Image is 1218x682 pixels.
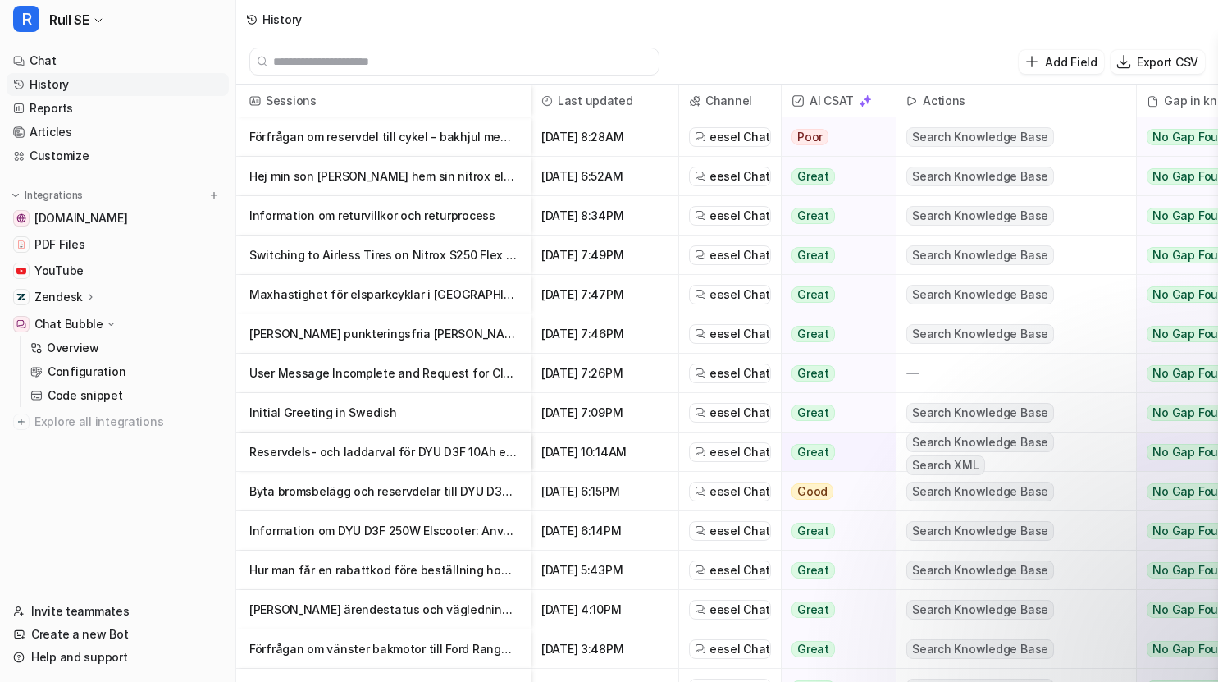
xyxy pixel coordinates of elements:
span: [DATE] 6:14PM [538,511,672,551]
a: Explore all integrations [7,410,229,433]
span: Great [791,562,835,579]
img: eeselChat [695,565,706,576]
img: eeselChat [695,289,706,300]
h2: Actions [923,85,965,117]
span: Great [791,641,835,657]
span: [DATE] 3:48PM [538,629,672,669]
a: PDF FilesPDF Files [7,233,229,256]
span: Search Knowledge Base [906,521,1054,541]
span: Good [791,483,833,500]
button: Integrations [7,187,88,204]
img: Zendesk [16,292,26,302]
p: Chat Bubble [34,316,103,332]
p: Initial Greeting in Swedish [249,393,518,433]
span: Search Knowledge Base [906,403,1054,423]
img: eeselChat [695,643,706,655]
img: explore all integrations [13,414,30,430]
p: Förfrågan om vänster bakmotor till Ford Ranger 4x4 elbil 12V 12000 varv [249,629,518,669]
p: User Message Incomplete and Request for Clarification [249,354,518,393]
button: Export CSV [1111,50,1205,74]
span: [DATE] 7:46PM [538,314,672,354]
span: eesel Chat [709,444,770,460]
span: [DATE] 4:10PM [538,590,672,629]
a: eesel Chat [695,326,765,342]
span: eesel Chat [709,365,770,382]
span: R [13,6,39,32]
p: Code snippet [48,387,123,404]
span: Great [791,247,835,263]
span: eesel Chat [709,247,770,263]
span: eesel Chat [709,168,770,185]
button: Poor [782,117,886,157]
div: History [262,11,302,28]
img: expand menu [10,190,21,201]
a: eesel Chat [695,286,765,303]
p: Reservdels- och laddarval för DYU D3F 10Ah elscooter [249,433,518,472]
button: Great [782,196,886,236]
p: Add Field [1045,53,1097,71]
span: Search Knowledge Base [906,482,1054,501]
span: PDF Files [34,236,84,253]
span: [DATE] 7:09PM [538,393,672,433]
span: [DATE] 7:49PM [538,236,672,275]
button: Great [782,511,886,551]
p: Integrations [25,189,83,202]
span: YouTube [34,263,84,279]
a: eesel Chat [695,562,765,579]
a: eesel Chat [695,247,765,263]
span: [DATE] 10:14AM [538,433,672,472]
span: AI CSAT [788,85,889,117]
p: Export CSV [1137,53,1198,71]
span: Rull SE [49,8,89,31]
span: Search Knowledge Base [906,324,1054,344]
img: menu_add.svg [208,190,220,201]
span: eesel Chat [709,286,770,303]
span: Great [791,286,835,303]
p: Information om DYU D3F 250W Elscooter: Användning och Reservdelar [249,511,518,551]
span: Great [791,444,835,460]
span: Last updated [538,85,672,117]
p: Maxhastighet för elsparkcyklar i [GEOGRAPHIC_DATA] [249,275,518,314]
img: eeselChat [695,249,706,261]
img: eeselChat [695,210,706,222]
p: Förfrågan om reservdel till cykel – bakhjul med drivplåt [249,117,518,157]
span: Great [791,326,835,342]
a: eesel Chat [695,641,765,657]
p: Information om returvillkor och returprocess [249,196,518,236]
button: Great [782,157,886,196]
p: [PERSON_NAME] punkteringsfria [PERSON_NAME] till S Flex-scooter [249,314,518,354]
span: Search Knowledge Base [906,167,1054,186]
p: Hej min son [PERSON_NAME] hem sin nitrox elkross igår men vi får inte den att starta och hittar i... [249,157,518,196]
span: [DATE] 7:47PM [538,275,672,314]
a: YouTubeYouTube [7,259,229,282]
span: Search Knowledge Base [906,206,1054,226]
p: Switching to Airless Tires on Nitrox S250 Flex Scooter [249,236,518,275]
a: Customize [7,144,229,167]
img: eeselChat [695,446,706,458]
a: www.rull.se[DOMAIN_NAME] [7,207,229,230]
button: Add Field [1019,50,1103,74]
button: Great [782,590,886,629]
a: Create a new Bot [7,623,229,646]
a: eesel Chat [695,523,765,539]
span: Great [791,168,835,185]
button: Great [782,314,886,354]
a: eesel Chat [695,129,765,145]
a: Help and support [7,646,229,669]
a: Configuration [24,360,229,383]
a: Code snippet [24,384,229,407]
span: Great [791,365,835,382]
p: [PERSON_NAME] ärendestatus och vägledning till kundservice [249,590,518,629]
button: Great [782,354,886,393]
span: Poor [791,129,828,145]
button: Great [782,551,886,590]
a: Overview [24,336,229,359]
button: Good [782,472,886,511]
a: eesel Chat [695,444,765,460]
p: Hur man får en rabattkod före beställning hos Rull [249,551,518,590]
span: eesel Chat [709,523,770,539]
p: Zendesk [34,289,83,305]
span: eesel Chat [709,129,770,145]
span: Search Knowledge Base [906,285,1054,304]
span: Search Knowledge Base [906,245,1054,265]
